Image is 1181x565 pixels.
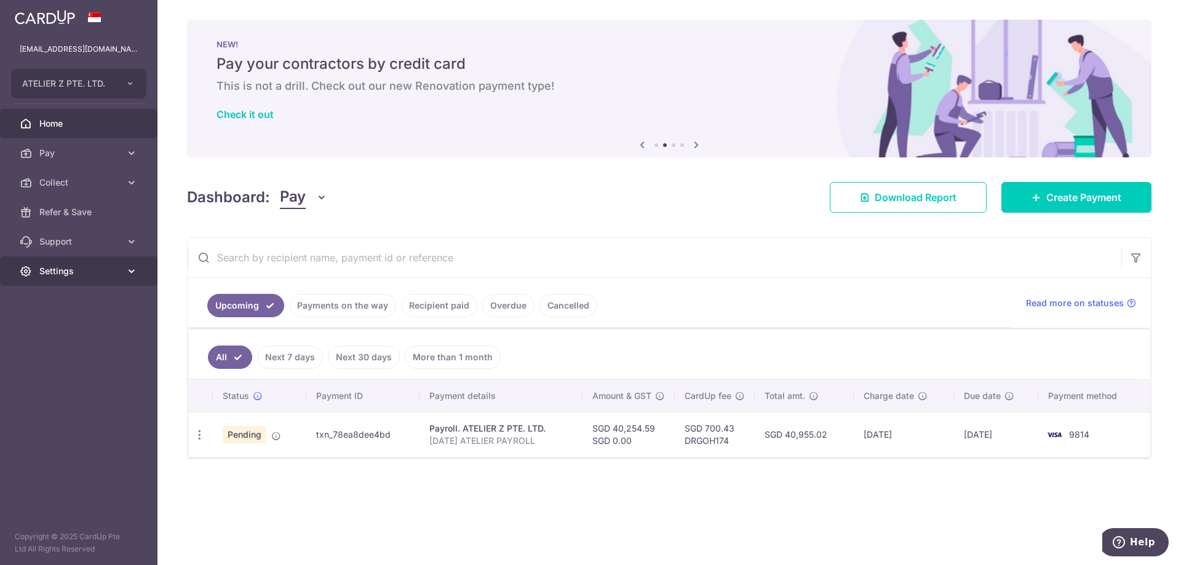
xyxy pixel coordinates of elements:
[289,294,396,317] a: Payments on the way
[306,412,420,457] td: txn_78ea8dee4bd
[482,294,535,317] a: Overdue
[1001,182,1151,213] a: Create Payment
[954,412,1038,457] td: [DATE]
[765,390,805,402] span: Total amt.
[328,346,400,369] a: Next 30 days
[20,43,138,55] p: [EMAIL_ADDRESS][DOMAIN_NAME]
[592,390,651,402] span: Amount & GST
[1026,297,1124,309] span: Read more on statuses
[1038,380,1150,412] th: Payment method
[223,390,249,402] span: Status
[280,186,306,209] span: Pay
[39,265,121,277] span: Settings
[11,69,146,98] button: ATELIER Z PTE. LTD.
[187,20,1151,157] img: Renovation banner
[187,186,270,208] h4: Dashboard:
[188,238,1121,277] input: Search by recipient name, payment id or reference
[583,412,675,457] td: SGD 40,254.59 SGD 0.00
[420,380,583,412] th: Payment details
[854,412,954,457] td: [DATE]
[39,176,121,189] span: Collect
[306,380,420,412] th: Payment ID
[39,147,121,159] span: Pay
[217,39,1122,49] p: NEW!
[830,182,987,213] a: Download Report
[755,412,854,457] td: SGD 40,955.02
[217,108,274,121] a: Check it out
[964,390,1001,402] span: Due date
[539,294,597,317] a: Cancelled
[207,294,284,317] a: Upcoming
[864,390,914,402] span: Charge date
[257,346,323,369] a: Next 7 days
[1102,528,1169,559] iframe: Opens a widget where you can find more information
[217,79,1122,93] h6: This is not a drill. Check out our new Renovation payment type!
[280,186,327,209] button: Pay
[1026,297,1136,309] a: Read more on statuses
[1069,429,1089,440] span: 9814
[401,294,477,317] a: Recipient paid
[208,346,252,369] a: All
[1042,427,1067,442] img: Bank Card
[39,117,121,130] span: Home
[405,346,501,369] a: More than 1 month
[875,190,956,205] span: Download Report
[429,435,573,447] p: [DATE] ATELIER PAYROLL
[39,206,121,218] span: Refer & Save
[15,10,75,25] img: CardUp
[217,54,1122,74] h5: Pay your contractors by credit card
[223,426,266,443] span: Pending
[1046,190,1121,205] span: Create Payment
[675,412,755,457] td: SGD 700.43 DRGOH174
[685,390,731,402] span: CardUp fee
[429,422,573,435] div: Payroll. ATELIER Z PTE. LTD.
[39,235,121,248] span: Support
[22,77,113,90] span: ATELIER Z PTE. LTD.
